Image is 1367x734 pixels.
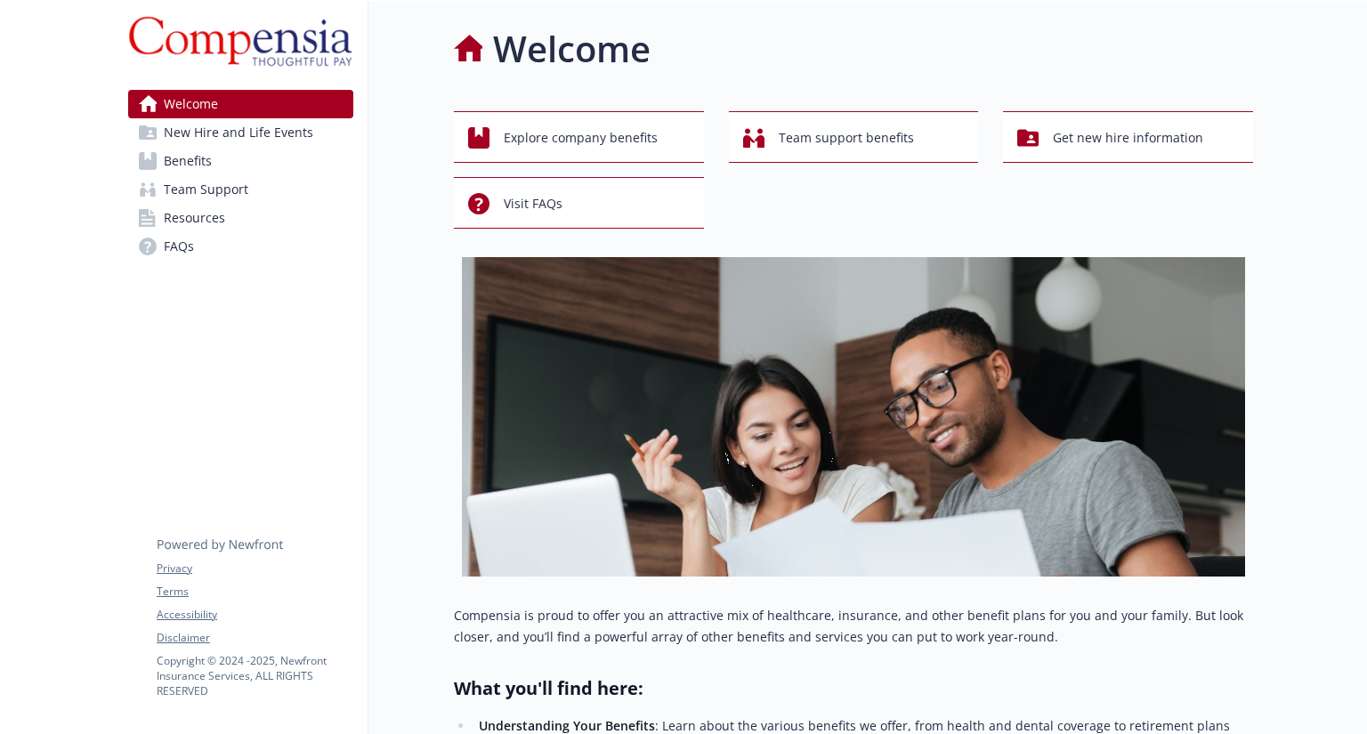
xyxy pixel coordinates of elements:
button: Explore company benefits [454,111,704,163]
h1: Welcome [493,22,651,76]
button: Team support benefits [729,111,979,163]
a: Accessibility [157,607,352,623]
span: Welcome [164,90,218,118]
span: Team Support [164,175,248,204]
button: Visit FAQs [454,177,704,229]
a: Welcome [128,90,353,118]
span: Explore company benefits [504,121,658,155]
h2: What you'll find here: [454,676,1253,701]
a: Disclaimer [157,630,352,646]
a: FAQs [128,232,353,261]
button: Get new hire information [1003,111,1253,163]
a: Terms [157,584,352,600]
a: Resources [128,204,353,232]
span: Visit FAQs [504,187,562,221]
span: Get new hire information [1053,121,1203,155]
a: New Hire and Life Events [128,118,353,147]
strong: Understanding Your Benefits [479,717,655,734]
span: FAQs [164,232,194,261]
a: Team Support [128,175,353,204]
span: Team support benefits [779,121,914,155]
p: Compensia is proud to offer you an attractive mix of healthcare, insurance, and other benefit pla... [454,605,1253,648]
p: Copyright © 2024 - 2025 , Newfront Insurance Services, ALL RIGHTS RESERVED [157,653,352,698]
a: Benefits [128,147,353,175]
img: overview page banner [462,257,1245,577]
span: New Hire and Life Events [164,118,313,147]
a: Privacy [157,561,352,577]
span: Benefits [164,147,212,175]
span: Resources [164,204,225,232]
